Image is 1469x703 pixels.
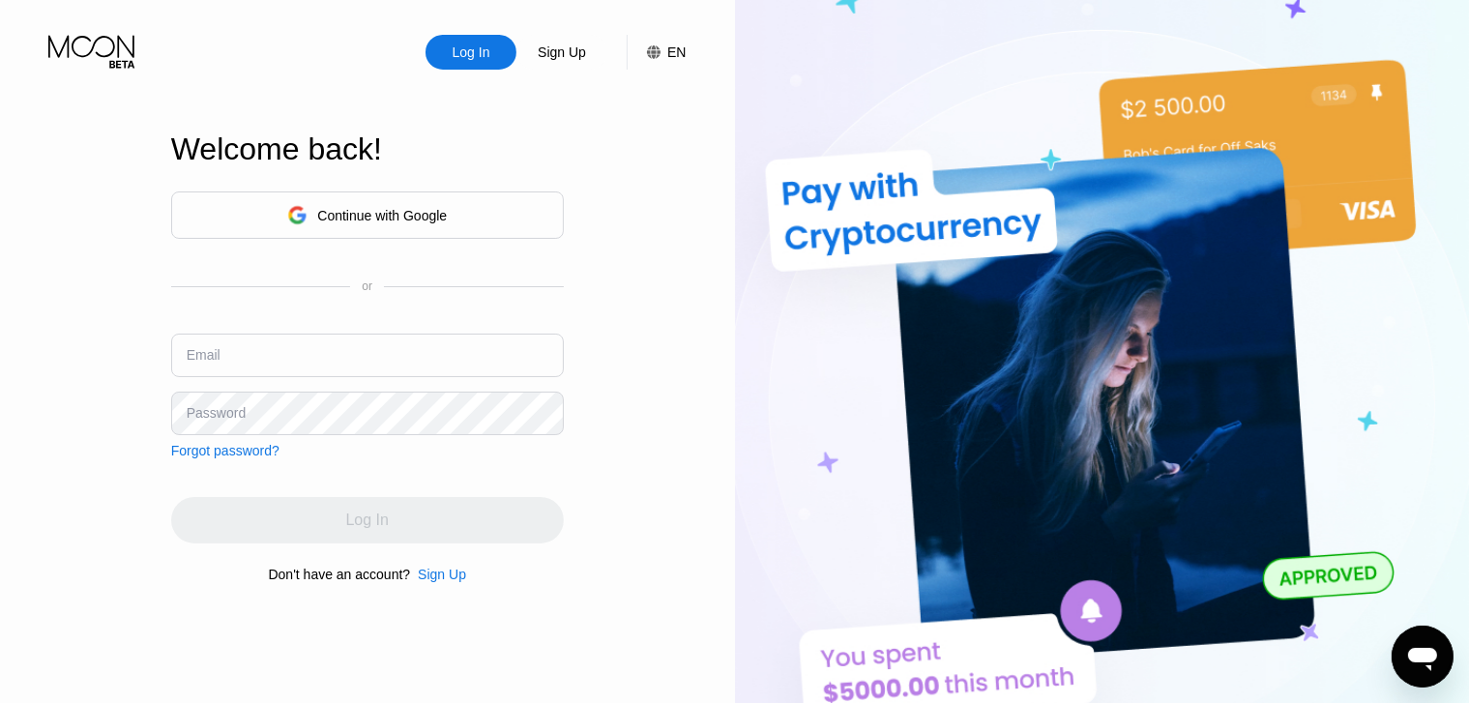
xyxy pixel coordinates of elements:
div: Sign Up [516,35,607,70]
div: Welcome back! [171,132,564,167]
div: Don't have an account? [269,567,411,582]
div: or [362,279,372,293]
div: Log In [451,43,492,62]
div: Sign Up [418,567,466,582]
div: Forgot password? [171,443,279,458]
div: EN [667,44,686,60]
iframe: Button to launch messaging window [1392,626,1454,688]
div: EN [627,35,686,70]
div: Log In [426,35,516,70]
div: Email [187,347,220,363]
div: Sign Up [536,43,588,62]
div: Sign Up [410,567,466,582]
div: Continue with Google [171,191,564,239]
div: Continue with Google [317,208,447,223]
div: Password [187,405,246,421]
